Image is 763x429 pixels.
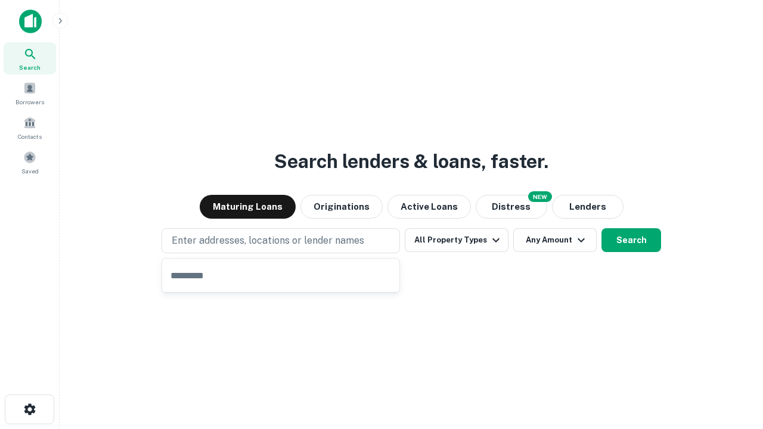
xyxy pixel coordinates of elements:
div: NEW [528,191,552,202]
p: Enter addresses, locations or lender names [172,234,364,248]
a: Saved [4,146,56,178]
button: Originations [300,195,383,219]
iframe: Chat Widget [703,334,763,391]
button: Maturing Loans [200,195,296,219]
button: Any Amount [513,228,597,252]
h3: Search lenders & loans, faster. [274,147,548,176]
button: All Property Types [405,228,508,252]
button: Enter addresses, locations or lender names [162,228,400,253]
img: capitalize-icon.png [19,10,42,33]
button: Active Loans [387,195,471,219]
button: Lenders [552,195,624,219]
a: Borrowers [4,77,56,109]
a: Search [4,42,56,74]
span: Search [19,63,41,72]
span: Borrowers [15,97,44,107]
button: Search distressed loans with lien and other non-mortgage details. [476,195,547,219]
span: Contacts [18,132,42,141]
button: Search [601,228,661,252]
span: Saved [21,166,39,176]
a: Contacts [4,111,56,144]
